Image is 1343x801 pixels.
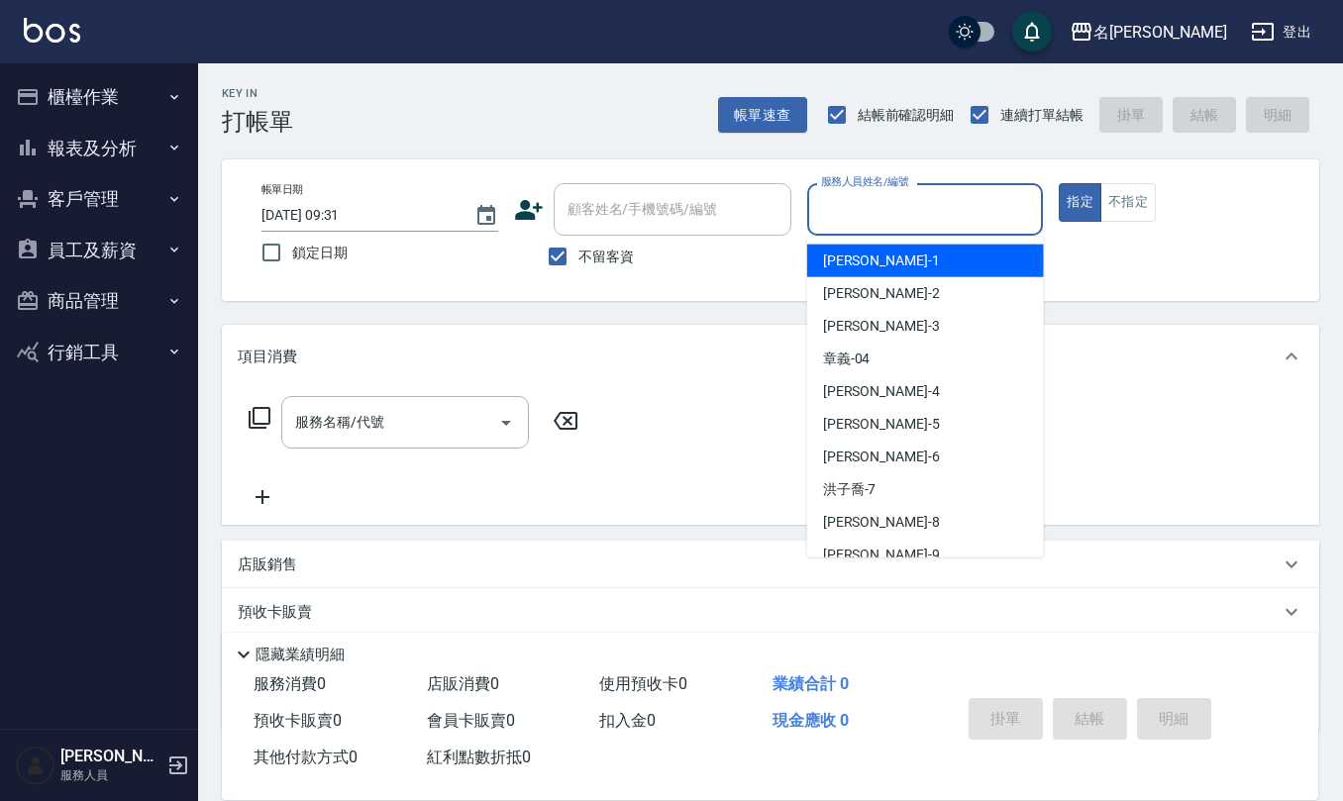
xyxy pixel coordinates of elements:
[718,97,807,134] button: 帳單速查
[823,447,940,467] span: [PERSON_NAME] -6
[261,199,455,232] input: YYYY/MM/DD hh:mm
[8,275,190,327] button: 商品管理
[821,174,908,189] label: 服務人員姓名/編號
[24,18,80,43] img: Logo
[823,381,940,402] span: [PERSON_NAME] -4
[8,327,190,378] button: 行銷工具
[8,173,190,225] button: 客戶管理
[823,349,871,369] span: 章義 -04
[823,250,940,271] span: [PERSON_NAME] -1
[773,711,849,730] span: 現金應收 0
[222,541,1319,588] div: 店販銷售
[238,554,297,575] p: 店販銷售
[823,414,940,435] span: [PERSON_NAME] -5
[823,283,940,304] span: [PERSON_NAME] -2
[427,748,531,766] span: 紅利點數折抵 0
[292,243,348,263] span: 鎖定日期
[1012,12,1052,51] button: save
[8,71,190,123] button: 櫃檯作業
[60,766,161,784] p: 服務人員
[254,674,326,693] span: 服務消費 0
[1243,14,1319,50] button: 登出
[8,123,190,174] button: 報表及分析
[222,108,293,136] h3: 打帳單
[16,746,55,785] img: Person
[427,711,515,730] span: 會員卡販賣 0
[256,645,345,665] p: 隱藏業績明細
[823,512,940,533] span: [PERSON_NAME] -8
[823,545,940,565] span: [PERSON_NAME] -9
[1062,12,1235,52] button: 名[PERSON_NAME]
[254,711,342,730] span: 預收卡販賣 0
[238,602,312,623] p: 預收卡販賣
[773,674,849,693] span: 業績合計 0
[1093,20,1227,45] div: 名[PERSON_NAME]
[463,192,510,240] button: Choose date, selected date is 2025-08-10
[222,588,1319,636] div: 預收卡販賣
[8,225,190,276] button: 員工及薪資
[823,316,940,337] span: [PERSON_NAME] -3
[858,105,955,126] span: 結帳前確認明細
[599,674,687,693] span: 使用預收卡 0
[823,479,877,500] span: 洪子喬 -7
[599,711,656,730] span: 扣入金 0
[261,182,303,197] label: 帳單日期
[427,674,499,693] span: 店販消費 0
[222,87,293,100] h2: Key In
[1059,183,1101,222] button: 指定
[1000,105,1084,126] span: 連續打單結帳
[222,325,1319,388] div: 項目消費
[578,247,634,267] span: 不留客資
[60,747,161,766] h5: [PERSON_NAME]
[254,748,358,766] span: 其他付款方式 0
[238,347,297,367] p: 項目消費
[490,407,522,439] button: Open
[1100,183,1156,222] button: 不指定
